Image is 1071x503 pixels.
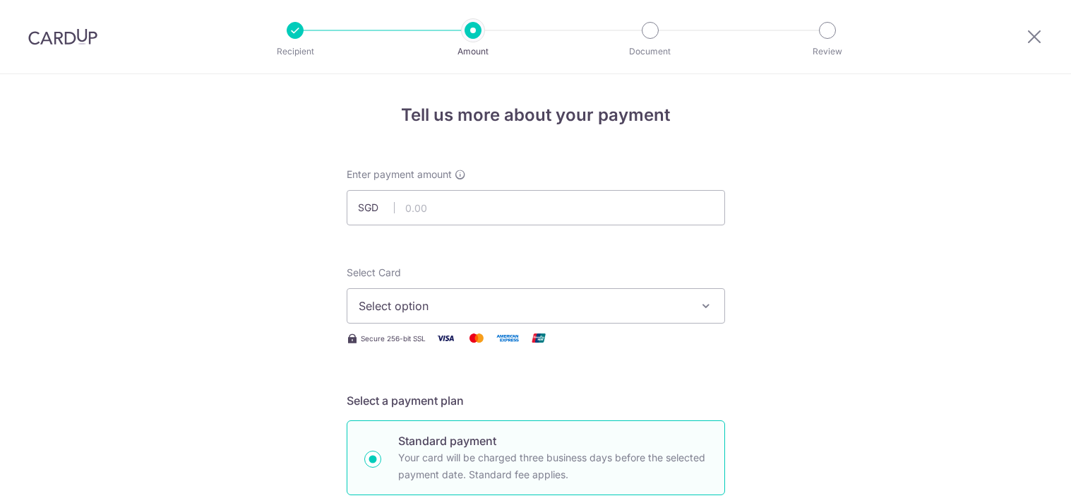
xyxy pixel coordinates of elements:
p: Document [598,45,702,59]
img: American Express [493,329,522,347]
p: Recipient [243,45,347,59]
p: Standard payment [398,432,707,449]
p: Review [775,45,880,59]
h4: Tell us more about your payment [347,102,725,128]
img: CardUp [28,28,97,45]
span: Secure 256-bit SSL [361,333,426,344]
span: Enter payment amount [347,167,452,182]
span: SGD [358,201,395,215]
span: translation missing: en.payables.payment_networks.credit_card.summary.labels.select_card [347,266,401,278]
iframe: Opens a widget where you can find more information [981,461,1057,496]
span: Select option [359,297,688,314]
p: Amount [421,45,525,59]
button: Select option [347,288,725,324]
img: Visa [431,329,460,347]
h5: Select a payment plan [347,392,725,409]
img: Mastercard [462,329,491,347]
p: Your card will be charged three business days before the selected payment date. Standard fee appl... [398,449,707,483]
img: Union Pay [525,329,553,347]
input: 0.00 [347,190,725,225]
